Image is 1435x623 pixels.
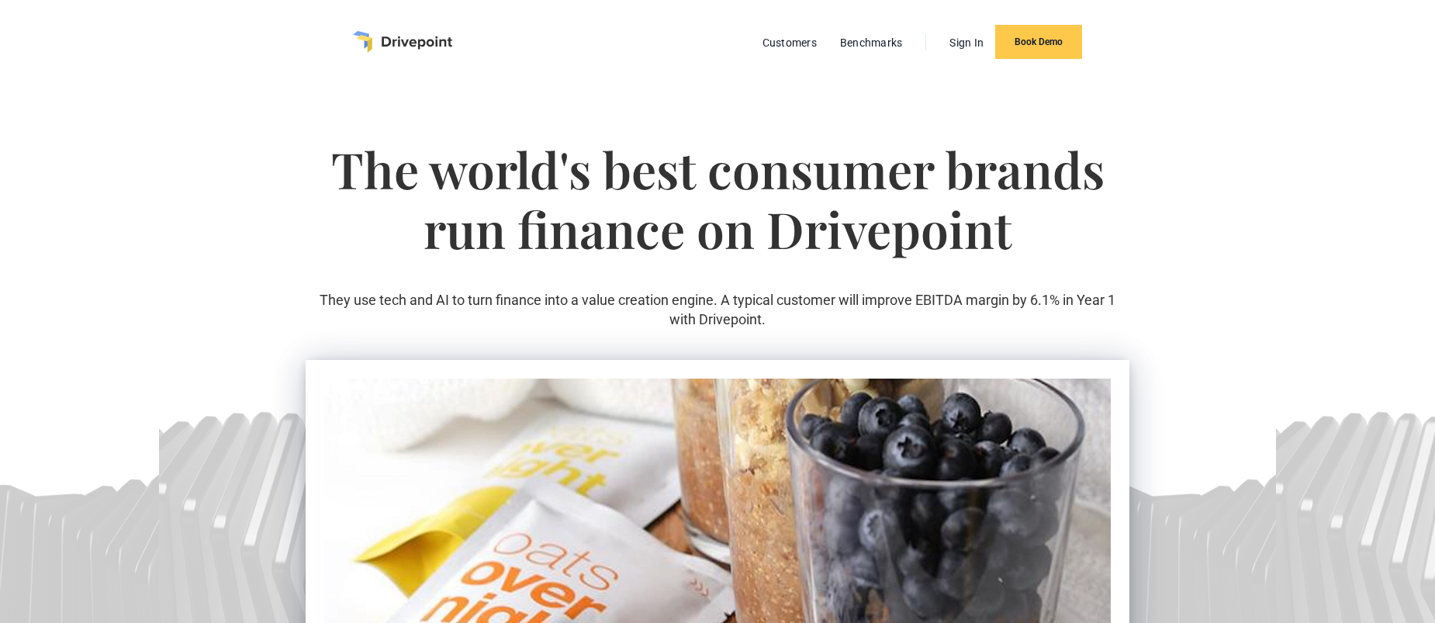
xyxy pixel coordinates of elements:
a: Sign In [942,33,991,53]
h1: The world's best consumer brands run finance on Drivepoint [306,140,1129,290]
p: They use tech and AI to turn finance into a value creation engine. A typical customer will improv... [306,290,1129,329]
a: Book Demo [995,25,1082,59]
a: home [353,31,452,53]
a: Customers [755,33,825,53]
a: Benchmarks [832,33,911,53]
